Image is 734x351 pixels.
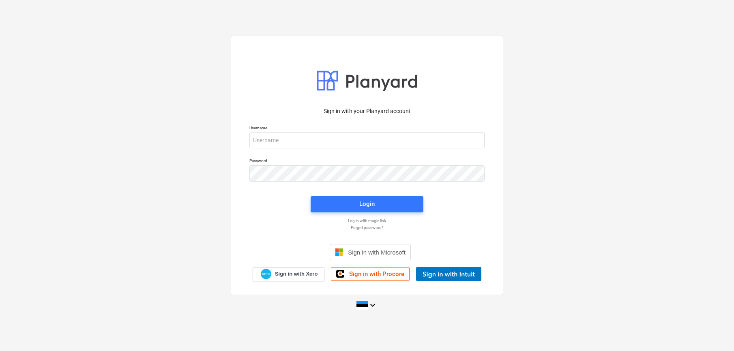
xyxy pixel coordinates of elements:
a: Log in with magic link [245,218,489,223]
p: Sign in with your Planyard account [249,107,485,116]
span: Sign in with Xero [275,270,318,278]
input: Username [249,132,485,148]
a: Sign in with Xero [253,267,325,281]
button: Login [311,196,423,212]
p: Password [249,158,485,165]
i: keyboard_arrow_down [368,300,378,310]
span: Sign in with Microsoft [348,249,406,256]
div: Login [359,199,375,209]
p: Username [249,125,485,132]
a: Forgot password? [245,225,489,230]
a: Sign in with Procore [331,267,410,281]
span: Sign in with Procore [349,270,404,278]
img: Microsoft logo [335,248,343,256]
img: Xero logo [261,269,271,280]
